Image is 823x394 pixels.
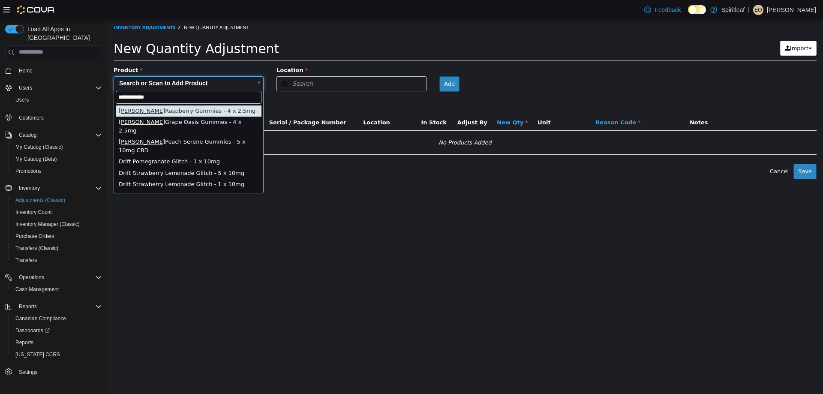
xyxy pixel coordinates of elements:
a: Transfers (Classic) [12,243,62,253]
div: Drift Strawberry Lemonade Glitch - 1 x 10mg [9,159,154,171]
a: Purchase Orders [12,231,58,241]
button: Settings [2,366,105,378]
button: Users [9,94,105,106]
span: Reports [12,337,102,348]
span: Load All Apps in [GEOGRAPHIC_DATA] [24,25,102,42]
a: Home [15,66,36,76]
span: Canadian Compliance [12,313,102,324]
button: Adjustments (Classic) [9,194,105,206]
button: Users [15,83,36,93]
button: My Catalog (Classic) [9,141,105,153]
span: Inventory Manager (Classic) [12,219,102,229]
button: Inventory Manager (Classic) [9,218,105,230]
a: Dashboards [12,325,53,336]
span: Operations [15,272,102,283]
a: [US_STATE] CCRS [12,349,63,360]
a: Canadian Compliance [12,313,69,324]
button: Reports [2,301,105,313]
a: Adjustments (Classic) [12,195,69,205]
span: Transfers (Classic) [12,243,102,253]
div: Drift Strawberry Lemonade Glitch - 5 x 10mg [9,148,154,159]
span: Users [19,84,32,91]
span: Purchase Orders [15,233,54,240]
img: Cova [17,6,55,14]
span: Washington CCRS [12,349,102,360]
a: Promotions [12,166,45,176]
span: Settings [15,367,102,377]
span: [PERSON_NAME] [12,119,58,125]
button: Canadian Compliance [9,313,105,325]
button: Inventory [2,182,105,194]
p: [PERSON_NAME] [767,5,816,15]
button: Promotions [9,165,105,177]
span: Reports [19,303,37,310]
button: Operations [15,272,48,283]
a: Transfers [12,255,40,265]
button: Transfers [9,254,105,266]
button: [US_STATE] CCRS [9,349,105,361]
span: Adjustments (Classic) [12,195,102,205]
span: My Catalog (Beta) [15,156,57,162]
input: Dark Mode [688,5,706,14]
div: Emma O [753,5,763,15]
span: Adjustments (Classic) [15,197,65,204]
div: Grape Oasis Gummies - 4 x 2.5mg [9,97,154,117]
span: Reports [15,339,33,346]
a: Settings [15,367,41,377]
a: Reports [12,337,37,348]
div: Raspberry Gummies - 4 x 2.5mg [9,86,154,97]
span: Inventory Count [15,209,52,216]
button: Operations [2,271,105,283]
span: Cash Management [12,284,102,295]
span: Transfers [12,255,102,265]
a: Inventory Count [12,207,55,217]
button: Users [2,82,105,94]
button: Home [2,64,105,77]
button: My Catalog (Beta) [9,153,105,165]
span: Cash Management [15,286,59,293]
span: Home [15,65,102,76]
span: [PERSON_NAME] [12,88,58,94]
button: Reports [9,337,105,349]
a: My Catalog (Beta) [12,154,60,164]
span: My Catalog (Classic) [12,142,102,152]
span: Canadian Compliance [15,315,66,322]
a: My Catalog (Classic) [12,142,66,152]
span: [PERSON_NAME] [12,99,58,105]
span: Dashboards [12,325,102,336]
p: Spiritleaf [721,5,745,15]
button: Customers [2,111,105,123]
span: Users [15,83,102,93]
span: Transfers (Classic) [15,245,58,252]
span: Dashboards [15,327,50,334]
a: Feedback [641,1,684,18]
span: My Catalog (Beta) [12,154,102,164]
span: Inventory Manager (Classic) [15,221,80,228]
button: Purchase Orders [9,230,105,242]
div: Peach Serene Gummies - 5 x 10mg CBD [9,117,154,136]
span: Promotions [12,166,102,176]
div: Drift Pomegranate Glitch - 1 x 10mg [9,136,154,148]
span: Catalog [15,130,102,140]
span: Settings [19,369,37,376]
span: [US_STATE] CCRS [15,351,60,358]
span: Purchase Orders [12,231,102,241]
button: Catalog [2,129,105,141]
span: Users [15,96,29,103]
a: Cash Management [12,284,62,295]
button: Inventory [15,183,43,193]
button: Reports [15,301,40,312]
span: Operations [19,274,44,281]
button: Inventory Count [9,206,105,218]
span: Promotions [15,168,42,174]
span: EO [754,5,762,15]
span: Catalog [19,132,36,138]
a: Inventory Manager (Classic) [12,219,83,229]
span: My Catalog (Classic) [15,144,63,150]
span: Inventory [15,183,102,193]
a: Dashboards [9,325,105,337]
button: Transfers (Classic) [9,242,105,254]
span: Reports [15,301,102,312]
span: Transfers [15,257,37,264]
span: Inventory [19,185,40,192]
